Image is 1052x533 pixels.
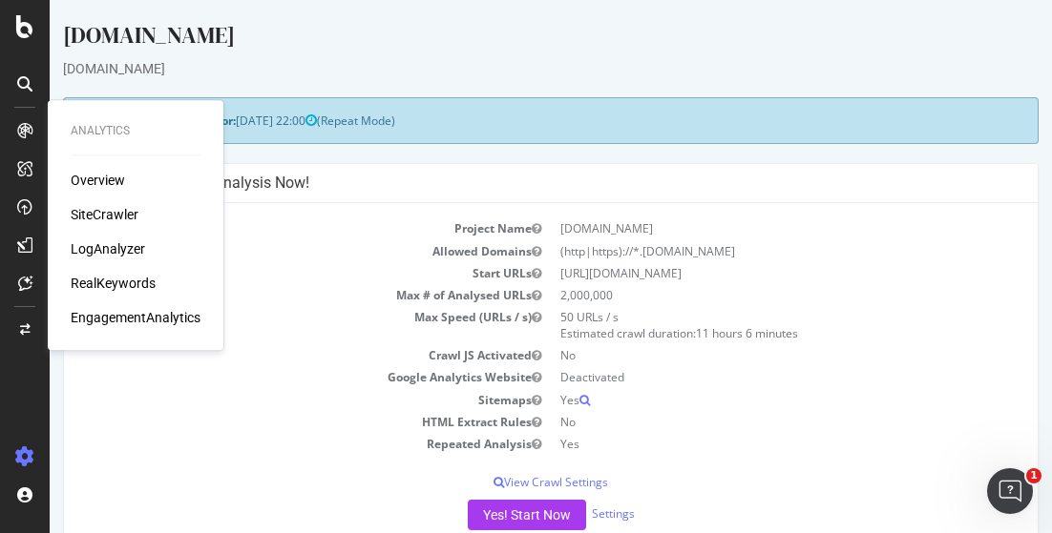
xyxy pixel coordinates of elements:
[71,205,138,224] a: SiteCrawler
[71,123,200,139] div: Analytics
[29,262,501,284] td: Start URLs
[29,306,501,344] td: Max Speed (URLs / s)
[71,239,145,258] a: LogAnalyzer
[71,308,200,327] a: EngagementAnalytics
[29,389,501,411] td: Sitemaps
[542,505,585,522] a: Settings
[501,433,974,455] td: Yes
[29,411,501,433] td: HTML Extract Rules
[29,284,501,306] td: Max # of Analysed URLs
[71,274,156,293] a: RealKeywords
[186,113,267,129] span: [DATE] 22:00
[13,59,989,78] div: [DOMAIN_NAME]
[29,433,501,455] td: Repeated Analysis
[501,262,974,284] td: [URL][DOMAIN_NAME]
[71,171,125,190] a: Overview
[646,325,748,341] span: 11 hours 6 minutes
[1026,468,1041,483] span: 1
[13,97,989,144] div: (Repeat Mode)
[29,474,974,490] p: View Crawl Settings
[29,113,186,129] strong: Next Launch Scheduled for:
[29,344,501,366] td: Crawl JS Activated
[501,411,974,433] td: No
[501,366,974,388] td: Deactivated
[418,500,537,530] button: Yes! Start Now
[501,217,974,239] td: [DOMAIN_NAME]
[29,366,501,388] td: Google Analytics Website
[13,19,989,59] div: [DOMAIN_NAME]
[29,217,501,239] td: Project Name
[501,389,974,411] td: Yes
[29,174,974,193] h4: Configure your New Analysis Now!
[501,306,974,344] td: 50 URLs / s Estimated crawl duration:
[29,240,501,262] td: Allowed Domains
[987,468,1033,514] iframe: Intercom live chat
[501,284,974,306] td: 2,000,000
[501,240,974,262] td: (http|https)://*.[DOMAIN_NAME]
[501,344,974,366] td: No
